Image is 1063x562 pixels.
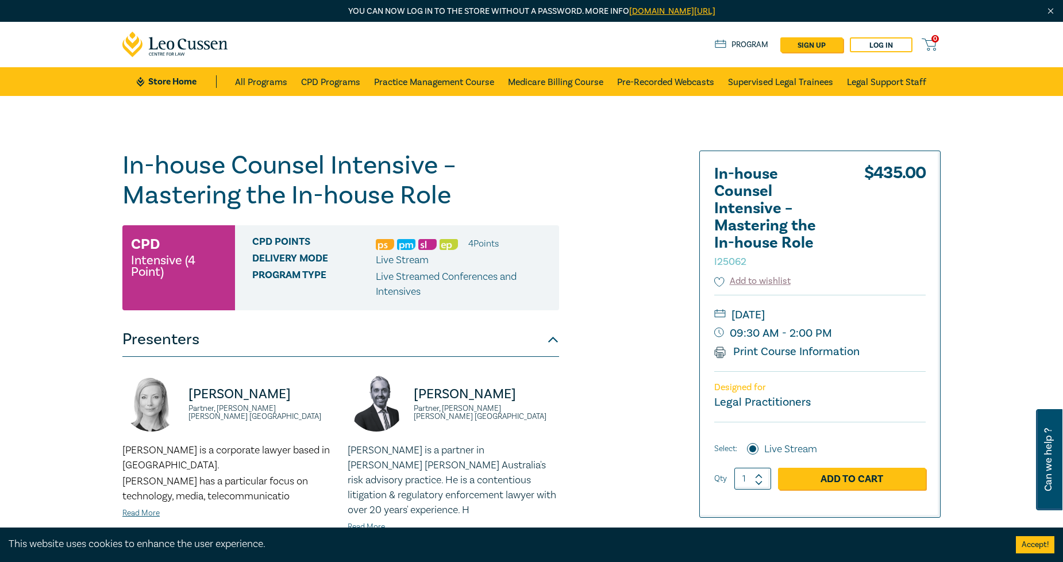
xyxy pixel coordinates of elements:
[188,385,334,403] p: [PERSON_NAME]
[764,442,817,457] label: Live Stream
[9,537,999,552] div: This website uses cookies to enhance the user experience.
[122,508,160,518] a: Read More
[714,442,737,455] span: Select:
[714,306,926,324] small: [DATE]
[122,374,180,432] img: https://s3.ap-southeast-2.amazonaws.com/leo-cussen-store-production-content/Contacts/Lisa%20Fitzg...
[714,472,727,485] label: Qty
[864,165,926,275] div: $ 435.00
[1016,536,1054,553] button: Accept cookies
[122,151,559,210] h1: In-house Counsel Intensive – Mastering the In-house Role
[397,239,415,250] img: Practice Management & Business Skills
[508,67,603,96] a: Medicare Billing Course
[301,67,360,96] a: CPD Programs
[734,468,771,490] input: 1
[1043,416,1054,503] span: Can we help ?
[617,67,714,96] a: Pre-Recorded Webcasts
[715,39,768,51] a: Program
[252,270,376,299] span: Program type
[1046,6,1056,16] img: Close
[850,37,912,52] a: Log in
[414,405,559,421] small: Partner, [PERSON_NAME] [PERSON_NAME] [GEOGRAPHIC_DATA]
[714,382,926,393] p: Designed for
[780,37,843,52] a: sign up
[714,275,791,288] button: Add to wishlist
[714,395,811,410] small: Legal Practitioners
[418,239,437,250] img: Substantive Law
[348,522,385,532] a: Read More
[122,444,330,472] span: [PERSON_NAME] is a corporate lawyer based in [GEOGRAPHIC_DATA].
[188,405,334,421] small: Partner, [PERSON_NAME] [PERSON_NAME] [GEOGRAPHIC_DATA]
[728,67,833,96] a: Supervised Legal Trainees
[376,253,429,267] span: Live Stream
[847,67,926,96] a: Legal Support Staff
[137,75,217,88] a: Store Home
[122,475,308,503] span: [PERSON_NAME] has a particular focus on technology, media, telecommunicatio
[348,374,405,432] img: https://s3.ap-southeast-2.amazonaws.com/leo-cussen-store-production-content/Contacts/Rajaee%20Rou...
[714,344,860,359] a: Print Course Information
[376,239,394,250] img: Professional Skills
[374,67,494,96] a: Practice Management Course
[376,270,550,299] p: Live Streamed Conferences and Intensives
[414,385,559,403] p: [PERSON_NAME]
[931,35,939,43] span: 0
[440,239,458,250] img: Ethics & Professional Responsibility
[468,236,499,251] li: 4 Point s
[714,324,926,342] small: 09:30 AM - 2:00 PM
[131,255,226,278] small: Intensive (4 Point)
[252,253,376,268] span: Delivery Mode
[629,6,715,17] a: [DOMAIN_NAME][URL]
[235,67,287,96] a: All Programs
[252,236,376,251] span: CPD Points
[122,322,559,357] button: Presenters
[131,234,160,255] h3: CPD
[122,5,941,18] p: You can now log in to the store without a password. More info
[778,468,926,490] a: Add to Cart
[348,443,559,518] p: [PERSON_NAME] is a partner in [PERSON_NAME] [PERSON_NAME] Australia's risk advisory practice. He ...
[714,255,746,268] small: I25062
[714,165,841,269] h2: In-house Counsel Intensive – Mastering the In-house Role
